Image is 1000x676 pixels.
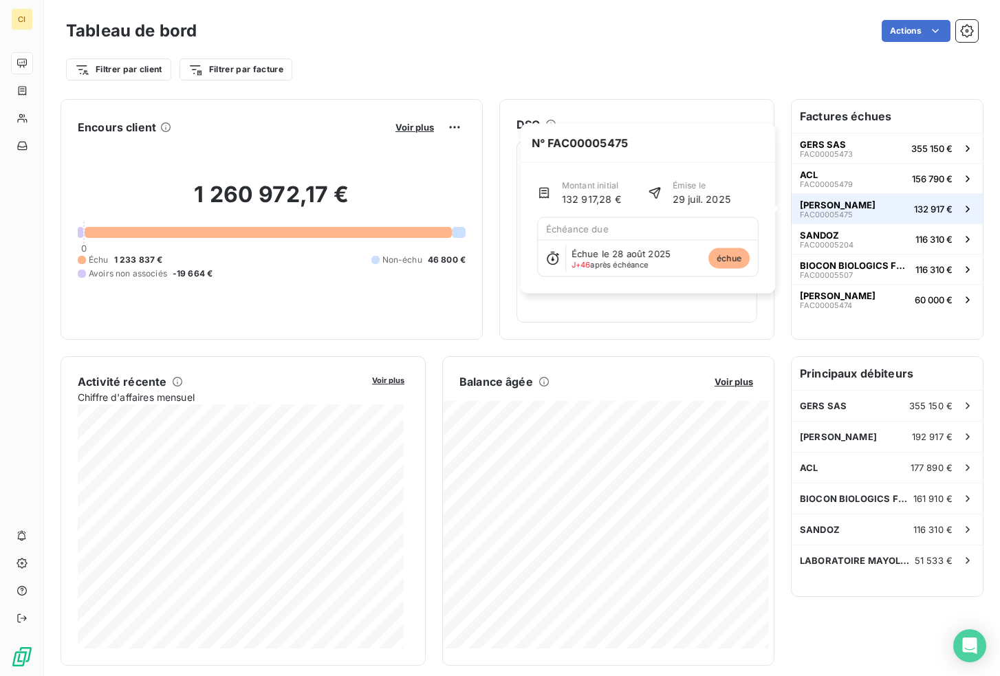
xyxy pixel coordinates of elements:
[572,260,591,270] span: J+46
[673,192,730,206] span: 29 juil. 2025
[395,122,434,133] span: Voir plus
[173,268,213,280] span: -19 664 €
[909,400,953,411] span: 355 150 €
[800,462,818,473] span: ACL
[562,192,621,206] span: 132 917,28 €
[800,555,915,566] span: LABORATOIRE MAYOLY-SPINDLER
[792,254,983,284] button: BIOCON BIOLOGICS FRANCE S.A.SFAC00005507116 310 €
[792,100,983,133] h6: Factures échues
[78,373,166,390] h6: Activité récente
[792,284,983,314] button: [PERSON_NAME]FAC0000547460 000 €
[792,193,983,223] button: [PERSON_NAME]FAC00005475132 917 €
[800,290,876,301] span: [PERSON_NAME]
[800,400,847,411] span: GERS SAS
[911,143,953,154] span: 355 150 €
[114,254,163,266] span: 1 233 837 €
[572,261,649,269] span: après échéance
[912,173,953,184] span: 156 790 €
[800,150,853,158] span: FAC00005473
[546,223,609,235] span: Échéance due
[800,493,913,504] span: BIOCON BIOLOGICS FRANCE S.A.S
[800,139,846,150] span: GERS SAS
[792,223,983,254] button: SANDOZFAC00005204116 310 €
[792,357,983,390] h6: Principaux débiteurs
[913,524,953,535] span: 116 310 €
[78,119,156,135] h6: Encours client
[915,294,953,305] span: 60 000 €
[915,234,953,245] span: 116 310 €
[800,230,839,241] span: SANDOZ
[517,116,540,133] h6: DSO
[78,181,466,222] h2: 1 260 972,17 €
[180,58,292,80] button: Filtrer par facture
[792,133,983,163] button: GERS SASFAC00005473355 150 €
[914,204,953,215] span: 132 917 €
[66,19,197,43] h3: Tableau de bord
[911,462,953,473] span: 177 890 €
[521,124,639,162] span: N° FAC00005475
[953,629,986,662] div: Open Intercom Messenger
[368,373,409,386] button: Voir plus
[800,524,840,535] span: SANDOZ
[800,431,877,442] span: [PERSON_NAME]
[428,254,466,266] span: 46 800 €
[800,180,853,188] span: FAC00005479
[11,646,33,668] img: Logo LeanPay
[800,210,853,219] span: FAC00005475
[78,390,362,404] span: Chiffre d'affaires mensuel
[710,375,757,388] button: Voir plus
[459,373,533,390] h6: Balance âgée
[915,264,953,275] span: 116 310 €
[800,199,876,210] span: [PERSON_NAME]
[562,179,621,192] span: Montant initial
[715,376,753,387] span: Voir plus
[673,179,730,192] span: Émise le
[708,248,750,269] span: échue
[792,163,983,193] button: ACLFAC00005479156 790 €
[391,121,438,133] button: Voir plus
[372,375,404,385] span: Voir plus
[882,20,950,42] button: Actions
[800,169,818,180] span: ACL
[800,301,852,309] span: FAC00005474
[11,8,33,30] div: CI
[913,493,953,504] span: 161 910 €
[89,268,167,280] span: Avoirs non associés
[915,555,953,566] span: 51 533 €
[81,243,87,254] span: 0
[89,254,109,266] span: Échu
[382,254,422,266] span: Non-échu
[800,241,854,249] span: FAC00005204
[912,431,953,442] span: 192 917 €
[800,260,910,271] span: BIOCON BIOLOGICS FRANCE S.A.S
[800,271,853,279] span: FAC00005507
[572,248,671,259] span: Échue le 28 août 2025
[66,58,171,80] button: Filtrer par client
